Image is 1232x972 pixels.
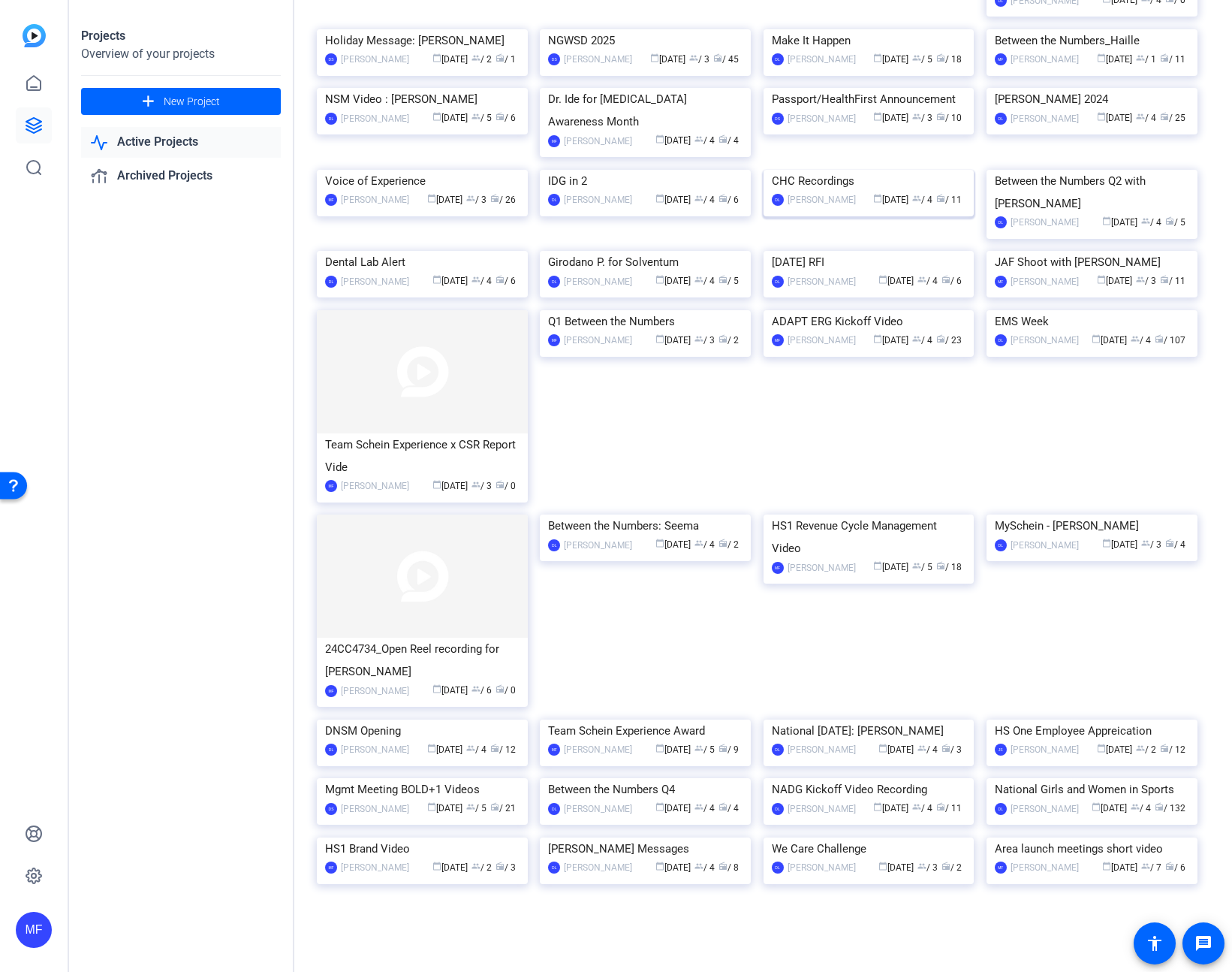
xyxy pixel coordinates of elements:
[713,54,739,65] span: / 45
[1165,539,1185,550] span: / 4
[496,684,505,693] span: radio
[718,194,727,203] span: radio
[1194,934,1212,952] mat-icon: message
[694,134,703,143] span: group
[471,684,480,693] span: group
[471,53,480,62] span: group
[490,194,499,203] span: radio
[548,515,743,537] div: Between the Numbers: Seema
[496,276,516,286] span: / 6
[432,113,468,123] span: [DATE]
[1141,216,1150,225] span: group
[432,276,468,286] span: [DATE]
[325,251,520,273] div: Dental Lab Alert
[1011,215,1079,230] div: [PERSON_NAME]
[427,744,436,753] span: calendar_today
[995,113,1007,125] div: DL
[655,135,691,146] span: [DATE]
[689,54,709,65] span: / 3
[1097,744,1106,753] span: calendar_today
[718,335,739,346] span: / 2
[471,54,492,65] span: / 2
[471,276,492,286] span: / 4
[788,274,856,289] div: [PERSON_NAME]
[718,744,739,755] span: / 9
[341,478,409,494] div: [PERSON_NAME]
[325,276,337,288] div: DL
[995,88,1189,110] div: [PERSON_NAME] 2024
[471,685,492,696] span: / 6
[873,53,882,62] span: calendar_today
[466,744,486,755] span: / 4
[1160,113,1185,123] span: / 25
[772,194,784,206] div: DL
[341,111,409,126] div: [PERSON_NAME]
[1155,334,1164,343] span: radio
[650,53,659,62] span: calendar_today
[995,29,1189,52] div: Between the Numbers_Haille
[466,194,475,203] span: group
[564,134,632,149] div: [PERSON_NAME]
[772,29,966,52] div: Make It Happen
[912,803,932,814] span: / 4
[341,274,409,289] div: [PERSON_NAME]
[912,54,932,65] span: / 5
[1097,112,1106,121] span: calendar_today
[325,194,337,206] div: MF
[873,194,882,203] span: calendar_today
[689,53,698,62] span: group
[718,744,727,753] span: radio
[788,192,856,207] div: [PERSON_NAME]
[164,94,220,110] span: New Project
[548,778,743,801] div: Between the Numbers Q4
[325,480,337,492] div: MF
[694,803,715,814] span: / 4
[655,276,691,286] span: [DATE]
[496,54,516,65] span: / 1
[655,539,664,548] span: calendar_today
[325,685,337,697] div: MF
[788,333,856,348] div: [PERSON_NAME]
[917,275,926,284] span: group
[325,433,520,478] div: Team Schein Experience x CSR Report Vide
[995,53,1007,65] div: MF
[564,192,632,207] div: [PERSON_NAME]
[548,88,743,133] div: Dr. Ide for [MEDICAL_DATA] Awareness Month
[341,192,409,207] div: [PERSON_NAME]
[718,276,739,286] span: / 5
[1160,744,1169,753] span: radio
[548,803,560,815] div: DL
[1141,217,1161,228] span: / 4
[655,195,691,205] span: [DATE]
[81,27,281,45] div: Projects
[995,216,1007,228] div: DL
[564,52,632,67] div: [PERSON_NAME]
[427,802,436,811] span: calendar_today
[694,802,703,811] span: group
[772,334,784,346] div: MF
[1160,53,1169,62] span: radio
[788,742,856,757] div: [PERSON_NAME]
[873,195,908,205] span: [DATE]
[341,684,409,699] div: [PERSON_NAME]
[548,539,560,551] div: DL
[650,54,685,65] span: [DATE]
[936,194,945,203] span: radio
[873,803,908,814] span: [DATE]
[878,744,914,755] span: [DATE]
[936,562,962,572] span: / 18
[1102,539,1111,548] span: calendar_today
[325,638,520,683] div: 24CC4734_Open Reel recording for [PERSON_NAME]
[466,744,475,753] span: group
[995,310,1189,333] div: EMS Week
[912,112,921,121] span: group
[878,744,887,753] span: calendar_today
[936,195,962,205] span: / 11
[995,744,1007,756] div: JS
[655,802,664,811] span: calendar_today
[490,744,499,753] span: radio
[1011,538,1079,553] div: [PERSON_NAME]
[694,276,715,286] span: / 4
[1011,52,1079,67] div: [PERSON_NAME]
[1092,802,1101,811] span: calendar_today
